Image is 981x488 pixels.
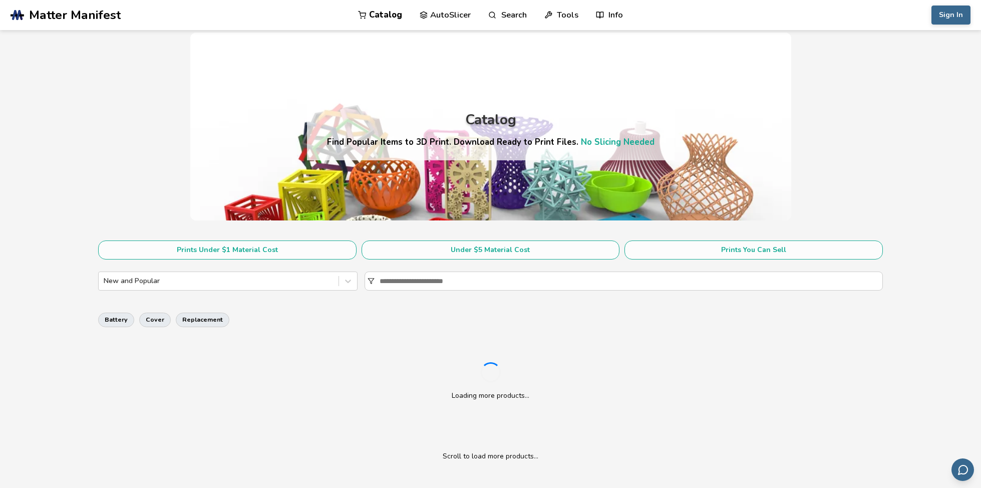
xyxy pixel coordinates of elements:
button: Sign In [931,6,970,25]
button: Under $5 Material Cost [362,240,620,260]
button: Prints Under $1 Material Cost [98,240,357,260]
button: cover [139,313,171,327]
p: Scroll to load more products... [108,451,873,461]
button: battery [98,313,134,327]
div: Catalog [465,112,516,128]
h4: Find Popular Items to 3D Print. Download Ready to Print Files. [327,136,655,148]
button: Send feedback via email [951,458,974,481]
p: Loading more products... [452,390,529,401]
button: replacement [176,313,229,327]
a: No Slicing Needed [581,136,655,148]
span: Matter Manifest [29,8,121,22]
input: New and Popular [104,277,106,285]
button: Prints You Can Sell [624,240,883,260]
